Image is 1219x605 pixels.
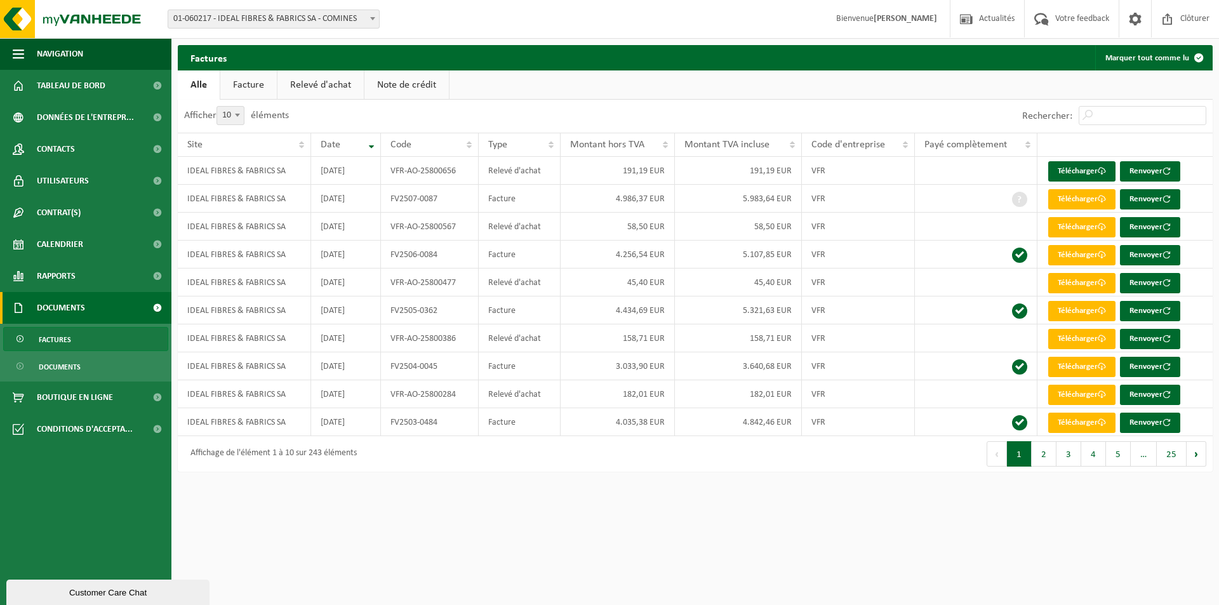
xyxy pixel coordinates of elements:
td: [DATE] [311,185,380,213]
td: 4.256,54 EUR [561,241,675,269]
td: 3.033,90 EUR [561,352,675,380]
span: Site [187,140,203,150]
td: FV2507-0087 [381,185,479,213]
button: 5 [1106,441,1131,467]
td: [DATE] [311,352,380,380]
td: VFR-AO-25800656 [381,157,479,185]
td: VFR-AO-25800284 [381,380,479,408]
td: Facture [479,408,561,436]
span: Utilisateurs [37,165,89,197]
label: Afficher éléments [184,110,289,121]
button: Renvoyer [1120,245,1180,265]
span: Payé complètement [924,140,1007,150]
td: 5.321,63 EUR [675,296,801,324]
td: FV2506-0084 [381,241,479,269]
button: Renvoyer [1120,273,1180,293]
td: 58,50 EUR [561,213,675,241]
button: Renvoyer [1120,357,1180,377]
td: [DATE] [311,408,380,436]
button: Renvoyer [1120,385,1180,405]
button: 1 [1007,441,1032,467]
td: IDEAL FIBRES & FABRICS SA [178,157,311,185]
td: 58,50 EUR [675,213,801,241]
span: Documents [39,355,81,379]
a: Télécharger [1048,357,1116,377]
td: Facture [479,296,561,324]
a: Télécharger [1048,161,1116,182]
a: Télécharger [1048,217,1116,237]
span: Code [390,140,411,150]
span: Données de l'entrepr... [37,102,134,133]
td: Facture [479,352,561,380]
a: Télécharger [1048,385,1116,405]
strong: [PERSON_NAME] [874,14,937,23]
span: Contacts [37,133,75,165]
td: VFR [802,241,915,269]
td: [DATE] [311,241,380,269]
td: VFR-AO-25800477 [381,269,479,296]
label: Rechercher: [1022,111,1072,121]
a: Télécharger [1048,189,1116,209]
td: 182,01 EUR [675,380,801,408]
a: Télécharger [1048,301,1116,321]
a: Télécharger [1048,273,1116,293]
span: Type [488,140,507,150]
td: IDEAL FIBRES & FABRICS SA [178,352,311,380]
td: [DATE] [311,296,380,324]
a: Télécharger [1048,413,1116,433]
td: Facture [479,185,561,213]
button: Marquer tout comme lu [1095,45,1211,70]
td: IDEAL FIBRES & FABRICS SA [178,408,311,436]
td: FV2503-0484 [381,408,479,436]
td: IDEAL FIBRES & FABRICS SA [178,324,311,352]
button: Previous [987,441,1007,467]
td: VFR [802,296,915,324]
td: VFR [802,380,915,408]
span: Factures [39,328,71,352]
span: 10 [216,106,244,125]
a: Note de crédit [364,70,449,100]
a: Télécharger [1048,245,1116,265]
button: Renvoyer [1120,329,1180,349]
span: Montant TVA incluse [684,140,769,150]
button: Renvoyer [1120,301,1180,321]
button: 3 [1056,441,1081,467]
h2: Factures [178,45,239,70]
td: 3.640,68 EUR [675,352,801,380]
span: Navigation [37,38,83,70]
td: 182,01 EUR [561,380,675,408]
td: 4.986,37 EUR [561,185,675,213]
span: Documents [37,292,85,324]
td: Relevé d'achat [479,213,561,241]
td: Facture [479,241,561,269]
span: 01-060217 - IDEAL FIBRES & FABRICS SA - COMINES [168,10,380,29]
span: Code d'entreprise [811,140,885,150]
td: 5.983,64 EUR [675,185,801,213]
button: Renvoyer [1120,189,1180,209]
td: IDEAL FIBRES & FABRICS SA [178,380,311,408]
td: VFR [802,269,915,296]
td: 4.842,46 EUR [675,408,801,436]
td: 158,71 EUR [561,324,675,352]
td: Relevé d'achat [479,269,561,296]
span: Contrat(s) [37,197,81,229]
td: VFR-AO-25800567 [381,213,479,241]
td: VFR [802,213,915,241]
td: 191,19 EUR [675,157,801,185]
td: VFR [802,408,915,436]
td: [DATE] [311,157,380,185]
span: Boutique en ligne [37,382,113,413]
span: Montant hors TVA [570,140,644,150]
td: 4.434,69 EUR [561,296,675,324]
td: [DATE] [311,269,380,296]
td: [DATE] [311,380,380,408]
button: Renvoyer [1120,161,1180,182]
td: VFR [802,185,915,213]
a: Factures [3,327,168,351]
td: Relevé d'achat [479,324,561,352]
a: Relevé d'achat [277,70,364,100]
td: Relevé d'achat [479,157,561,185]
td: IDEAL FIBRES & FABRICS SA [178,269,311,296]
td: [DATE] [311,324,380,352]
